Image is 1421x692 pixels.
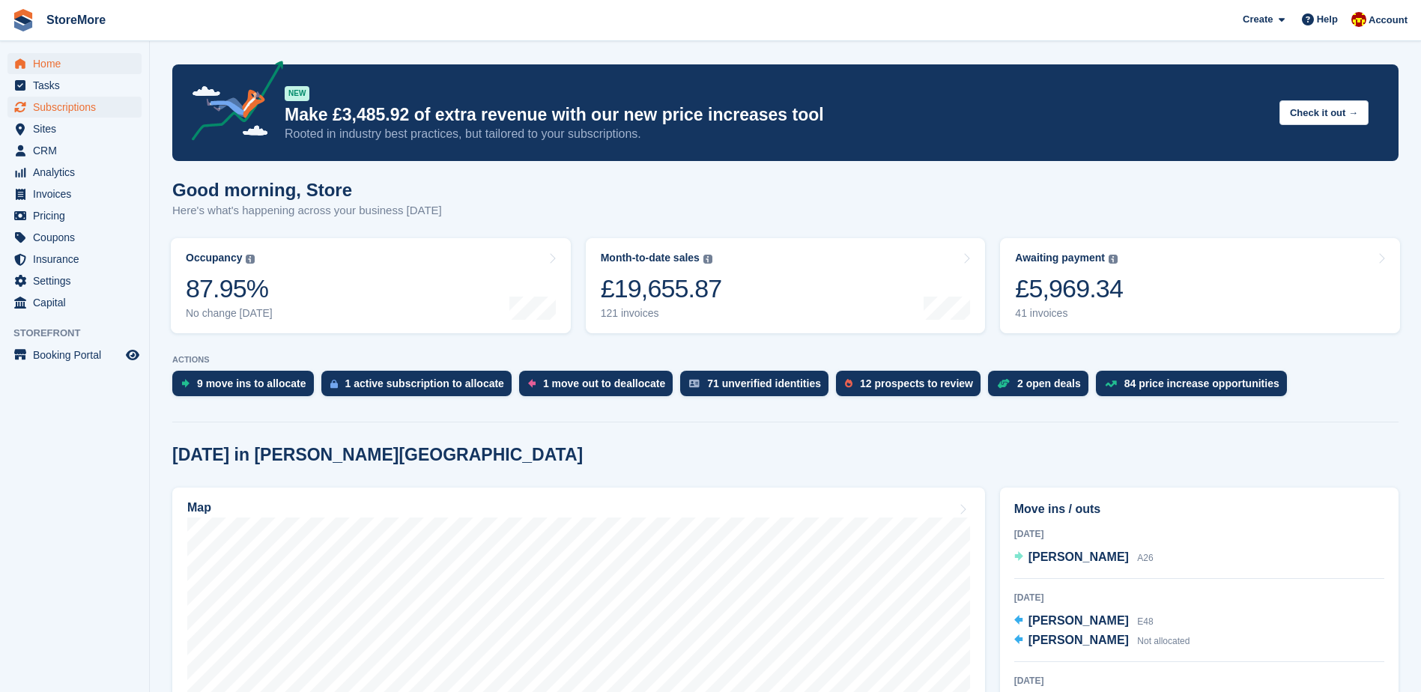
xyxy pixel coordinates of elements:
div: 12 prospects to review [860,377,973,389]
a: Awaiting payment £5,969.34 41 invoices [1000,238,1400,333]
a: StoreMore [40,7,112,32]
img: move_outs_to_deallocate_icon-f764333ba52eb49d3ac5e1228854f67142a1ed5810a6f6cc68b1a99e826820c5.svg [528,379,536,388]
div: £19,655.87 [601,273,722,304]
div: [DATE] [1014,527,1384,541]
h1: Good morning, Store [172,180,442,200]
div: Occupancy [186,252,242,264]
img: icon-info-grey-7440780725fd019a000dd9b08b2336e03edf1995a4989e88bcd33f0948082b44.svg [246,255,255,264]
a: menu [7,162,142,183]
span: A26 [1137,553,1153,563]
p: Rooted in industry best practices, but tailored to your subscriptions. [285,126,1267,142]
a: menu [7,270,142,291]
a: [PERSON_NAME] Not allocated [1014,631,1190,651]
a: Month-to-date sales £19,655.87 121 invoices [586,238,986,333]
img: stora-icon-8386f47178a22dfd0bd8f6a31ec36ba5ce8667c1dd55bd0f319d3a0aa187defe.svg [12,9,34,31]
span: Subscriptions [33,97,123,118]
img: prospect-51fa495bee0391a8d652442698ab0144808aea92771e9ea1ae160a38d050c398.svg [845,379,852,388]
span: Home [33,53,123,74]
span: Invoices [33,183,123,204]
span: Not allocated [1137,636,1190,646]
a: Occupancy 87.95% No change [DATE] [171,238,571,333]
span: Pricing [33,205,123,226]
a: menu [7,75,142,96]
img: icon-info-grey-7440780725fd019a000dd9b08b2336e03edf1995a4989e88bcd33f0948082b44.svg [1109,255,1118,264]
a: menu [7,140,142,161]
a: menu [7,292,142,313]
a: menu [7,53,142,74]
span: E48 [1137,616,1153,627]
a: menu [7,249,142,270]
img: icon-info-grey-7440780725fd019a000dd9b08b2336e03edf1995a4989e88bcd33f0948082b44.svg [703,255,712,264]
a: 1 move out to deallocate [519,371,680,404]
span: Booking Portal [33,345,123,365]
a: menu [7,183,142,204]
a: menu [7,97,142,118]
img: Store More Team [1351,12,1366,27]
img: price_increase_opportunities-93ffe204e8149a01c8c9dc8f82e8f89637d9d84a8eef4429ea346261dce0b2c0.svg [1105,380,1117,387]
h2: [DATE] in [PERSON_NAME][GEOGRAPHIC_DATA] [172,445,583,465]
span: CRM [33,140,123,161]
img: price-adjustments-announcement-icon-8257ccfd72463d97f412b2fc003d46551f7dbcb40ab6d574587a9cd5c0d94... [179,61,284,146]
div: Month-to-date sales [601,252,700,264]
span: [PERSON_NAME] [1028,634,1129,646]
div: 1 move out to deallocate [543,377,665,389]
a: 9 move ins to allocate [172,371,321,404]
span: Settings [33,270,123,291]
a: 1 active subscription to allocate [321,371,519,404]
img: verify_identity-adf6edd0f0f0b5bbfe63781bf79b02c33cf7c696d77639b501bdc392416b5a36.svg [689,379,700,388]
div: 87.95% [186,273,273,304]
span: Storefront [13,326,149,341]
span: Account [1369,13,1408,28]
span: Insurance [33,249,123,270]
button: Check it out → [1279,100,1369,125]
h2: Map [187,501,211,515]
div: Awaiting payment [1015,252,1105,264]
span: [PERSON_NAME] [1028,614,1129,627]
h2: Move ins / outs [1014,500,1384,518]
a: menu [7,118,142,139]
a: 84 price increase opportunities [1096,371,1294,404]
img: move_ins_to_allocate_icon-fdf77a2bb77ea45bf5b3d319d69a93e2d87916cf1d5bf7949dd705db3b84f3ca.svg [181,379,190,388]
div: 9 move ins to allocate [197,377,306,389]
a: menu [7,345,142,365]
span: Coupons [33,227,123,248]
img: active_subscription_to_allocate_icon-d502201f5373d7db506a760aba3b589e785aa758c864c3986d89f69b8ff3... [330,379,338,389]
a: 71 unverified identities [680,371,836,404]
a: Preview store [124,346,142,364]
div: No change [DATE] [186,307,273,320]
a: menu [7,227,142,248]
span: Sites [33,118,123,139]
p: ACTIONS [172,355,1399,365]
a: menu [7,205,142,226]
span: [PERSON_NAME] [1028,550,1129,563]
div: 1 active subscription to allocate [345,377,504,389]
img: deal-1b604bf984904fb50ccaf53a9ad4b4a5d6e5aea283cecdc64d6e3604feb123c2.svg [997,378,1010,389]
a: [PERSON_NAME] A26 [1014,548,1154,568]
a: 2 open deals [988,371,1096,404]
div: NEW [285,86,309,101]
a: 12 prospects to review [836,371,988,404]
span: Analytics [33,162,123,183]
p: Here's what's happening across your business [DATE] [172,202,442,219]
div: £5,969.34 [1015,273,1123,304]
div: 2 open deals [1017,377,1081,389]
span: Capital [33,292,123,313]
a: [PERSON_NAME] E48 [1014,612,1154,631]
div: 121 invoices [601,307,722,320]
span: Tasks [33,75,123,96]
span: Help [1317,12,1338,27]
div: 84 price increase opportunities [1124,377,1279,389]
div: 71 unverified identities [707,377,821,389]
span: Create [1243,12,1273,27]
div: [DATE] [1014,674,1384,688]
p: Make £3,485.92 of extra revenue with our new price increases tool [285,104,1267,126]
div: 41 invoices [1015,307,1123,320]
div: [DATE] [1014,591,1384,604]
